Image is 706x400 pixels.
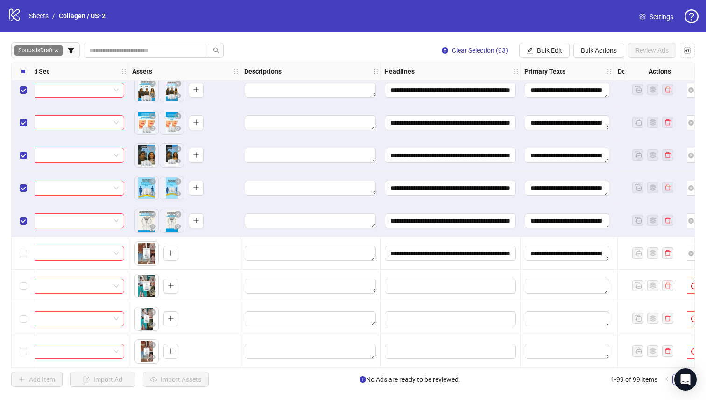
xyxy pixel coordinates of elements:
[12,335,35,368] div: Select row 99
[12,139,35,172] div: Select row 93
[628,43,676,58] button: Review Ads
[68,47,74,54] span: filter
[650,12,673,22] span: Settings
[672,374,684,385] li: 1
[680,43,695,58] button: Configure table settings
[12,172,35,204] div: Select row 94
[11,372,63,387] button: Add Item
[12,106,35,139] div: Select row 92
[54,48,59,53] span: close
[673,374,683,385] a: 1
[573,43,624,58] button: Bulk Actions
[537,47,562,54] span: Bulk Edit
[57,11,107,21] a: Collagen / US-2
[639,14,646,20] span: setting
[442,47,448,54] span: close-circle
[664,376,670,382] span: left
[12,74,35,106] div: Select row 91
[12,270,35,302] div: Select row 97
[213,47,219,54] span: search
[519,43,570,58] button: Bulk Edit
[12,302,35,335] div: Select row 98
[12,237,35,270] div: Select row 96
[684,47,691,54] span: control
[27,11,50,21] a: Sheets
[661,374,672,385] li: Previous Page
[434,43,515,58] button: Clear Selection (93)
[70,372,135,387] button: Import Ad
[661,374,672,385] button: left
[52,11,55,21] li: /
[360,374,460,385] span: No Ads are ready to be reviewed.
[14,45,63,56] span: Status is Draft
[360,376,366,383] span: info-circle
[674,368,697,391] div: Open Intercom Messenger
[12,204,35,237] div: Select row 95
[611,374,657,385] li: 1-99 of 99 items
[143,372,209,387] button: Import Assets
[452,47,508,54] span: Clear Selection (93)
[632,9,681,24] a: Settings
[581,47,617,54] span: Bulk Actions
[527,47,533,54] span: edit
[685,9,699,23] span: question-circle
